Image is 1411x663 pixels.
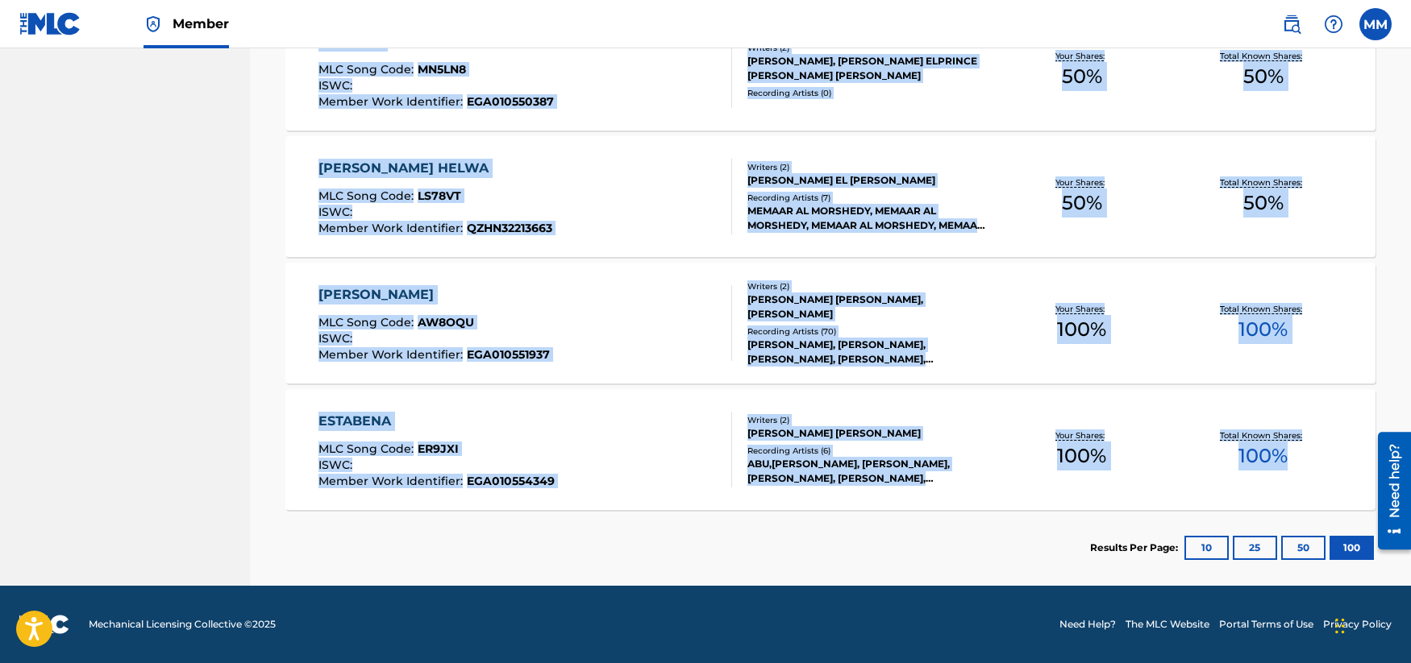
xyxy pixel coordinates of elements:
[1062,62,1102,91] span: 50 %
[1323,617,1392,632] a: Privacy Policy
[318,94,467,109] span: Member Work Identifier :
[285,10,1376,131] a: MESAFERMLC Song Code:MN5LN8ISWC:Member Work Identifier:EGA010550387Writers (2)[PERSON_NAME], [PER...
[318,315,418,329] span: MLC Song Code :
[1220,429,1306,441] p: Total Known Shares:
[1055,50,1109,62] p: Your Shares:
[467,94,554,109] span: EGA010550387
[1243,62,1284,91] span: 50 %
[747,280,991,292] div: Writers ( 2 )
[1238,315,1288,344] span: 100 %
[19,12,81,35] img: MLC Logo
[747,457,991,486] div: ABU,[PERSON_NAME], [PERSON_NAME], [PERSON_NAME], [PERSON_NAME], [PERSON_NAME],ABU
[1059,617,1116,632] a: Need Help?
[1055,303,1109,315] p: Your Shares:
[747,338,991,367] div: [PERSON_NAME], [PERSON_NAME], [PERSON_NAME], [PERSON_NAME], [PERSON_NAME]
[1220,303,1306,315] p: Total Known Shares:
[89,617,276,632] span: Mechanical Licensing Collective © 2025
[1062,189,1102,218] span: 50 %
[1184,536,1229,560] button: 10
[1366,426,1411,556] iframe: Resource Center
[318,412,555,431] div: ESTABENA
[467,474,555,488] span: EGA010554349
[418,62,466,77] span: MN5LN8
[1238,441,1288,470] span: 100 %
[1243,189,1284,218] span: 50 %
[467,221,552,235] span: QZHN32213663
[318,347,467,362] span: Member Work Identifier :
[747,445,991,457] div: Recording Artists ( 6 )
[747,161,991,173] div: Writers ( 2 )
[318,458,356,472] span: ISWC :
[173,15,229,33] span: Member
[1126,617,1209,632] a: The MLC Website
[1219,617,1313,632] a: Portal Terms of Use
[418,315,474,329] span: AW8OQU
[418,441,459,456] span: ER9JXI
[747,325,991,338] div: Recording Artists ( 70 )
[1220,50,1306,62] p: Total Known Shares:
[1330,586,1411,663] iframe: Chat Widget
[747,87,991,99] div: Recording Artists ( 0 )
[1317,8,1350,40] div: Help
[1233,536,1277,560] button: 25
[1324,15,1343,34] img: help
[747,414,991,426] div: Writers ( 2 )
[285,263,1376,383] a: [PERSON_NAME]MLC Song Code:AW8OQUISWC:Member Work Identifier:EGA010551937Writers (2)[PERSON_NAME]...
[1282,15,1301,34] img: search
[467,347,550,362] span: EGA010551937
[285,389,1376,510] a: ESTABENAMLC Song Code:ER9JXIISWC:Member Work Identifier:EGA010554349Writers (2)[PERSON_NAME] [PER...
[318,205,356,219] span: ISWC :
[747,192,991,204] div: Recording Artists ( 7 )
[318,221,467,235] span: Member Work Identifier :
[318,331,356,346] span: ISWC :
[747,54,991,83] div: [PERSON_NAME], [PERSON_NAME] ELPRINCE [PERSON_NAME] [PERSON_NAME]
[19,615,69,634] img: logo
[144,15,163,34] img: Top Rightsholder
[747,204,991,233] div: MEMAAR AL MORSHEDY, MEMAAR AL MORSHEDY, MEMAAR AL MORSHEDY, MEMAAR AL MORSHEDY;[PERSON_NAME];[PER...
[318,285,550,305] div: [PERSON_NAME]
[1055,176,1109,189] p: Your Shares:
[1335,602,1345,650] div: Drag
[318,159,552,178] div: [PERSON_NAME] HELWA
[1276,8,1308,40] a: Public Search
[1281,536,1326,560] button: 50
[747,173,991,188] div: [PERSON_NAME] EL [PERSON_NAME]
[318,189,418,203] span: MLC Song Code :
[418,189,461,203] span: LS78VT
[1330,536,1374,560] button: 100
[318,474,467,488] span: Member Work Identifier :
[1055,429,1109,441] p: Your Shares:
[1057,441,1106,470] span: 100 %
[285,136,1376,257] a: [PERSON_NAME] HELWAMLC Song Code:LS78VTISWC:Member Work Identifier:QZHN32213663Writers (2)[PERSON...
[1057,315,1106,344] span: 100 %
[318,62,418,77] span: MLC Song Code :
[318,441,418,456] span: MLC Song Code :
[747,292,991,321] div: [PERSON_NAME] [PERSON_NAME], [PERSON_NAME]
[1359,8,1392,40] div: User Menu
[318,78,356,93] span: ISWC :
[747,426,991,441] div: [PERSON_NAME] [PERSON_NAME]
[1090,541,1182,555] p: Results Per Page:
[1220,176,1306,189] p: Total Known Shares:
